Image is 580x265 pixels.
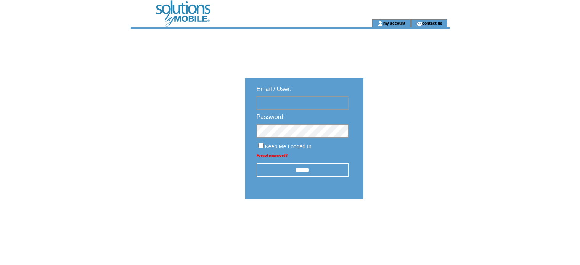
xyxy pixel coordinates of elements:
a: contact us [422,21,442,26]
a: Forgot password? [257,153,288,157]
span: Email / User: [257,86,292,92]
img: account_icon.gif [378,21,383,27]
span: Keep Me Logged In [265,143,312,149]
img: transparent.png [386,218,424,228]
span: Password: [257,114,285,120]
a: my account [383,21,405,26]
img: contact_us_icon.gif [416,21,422,27]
